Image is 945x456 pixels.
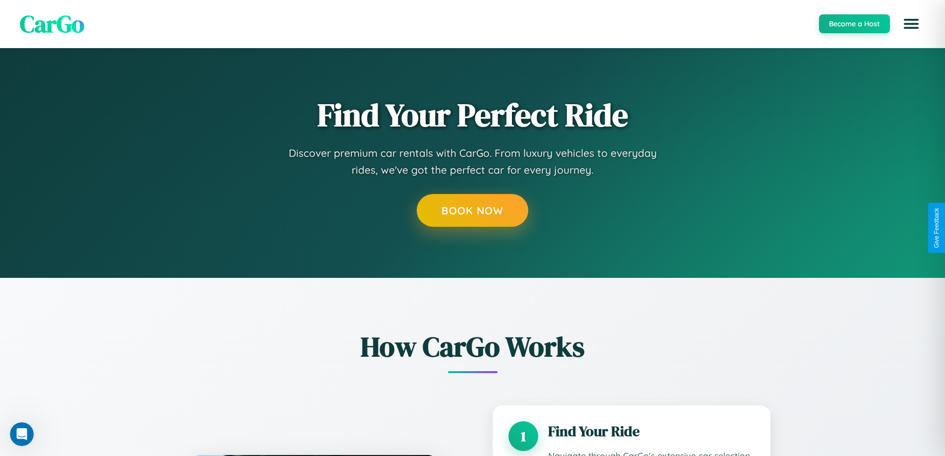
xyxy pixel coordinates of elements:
[274,145,671,178] p: Discover premium car rentals with CarGo. From luxury vehicles to everyday rides, we've got the pe...
[20,7,84,40] span: CarGo
[508,421,538,451] div: 1
[819,14,890,33] button: Become a Host
[417,194,528,227] button: Book Now
[10,422,34,446] iframe: Intercom live chat
[317,98,628,132] h1: Find Your Perfect Ride
[933,208,940,248] div: Give Feedback
[175,327,770,366] h2: How CarGo Works
[897,10,925,38] button: Open menu
[548,421,755,441] h3: Find Your Ride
